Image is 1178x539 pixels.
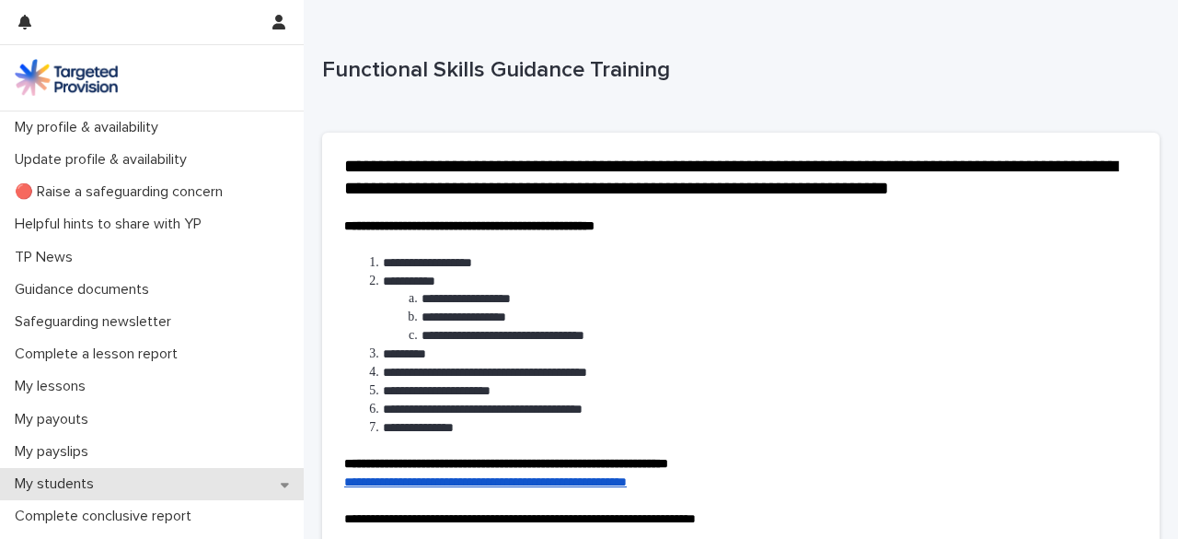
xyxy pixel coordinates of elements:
p: My students [7,475,109,493]
p: Functional Skills Guidance Training [322,57,1152,84]
p: My payslips [7,443,103,461]
p: My lessons [7,378,100,395]
p: 🔴 Raise a safeguarding concern [7,183,237,201]
p: My profile & availability [7,119,173,136]
p: Complete conclusive report [7,508,206,525]
p: Complete a lesson report [7,346,192,363]
p: Safeguarding newsletter [7,313,186,331]
p: TP News [7,249,87,266]
p: Update profile & availability [7,151,202,169]
img: M5nRWzHhSzIhMunXDL62 [15,59,118,96]
p: Helpful hints to share with YP [7,216,216,233]
p: My payouts [7,411,103,428]
p: Guidance documents [7,281,164,299]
